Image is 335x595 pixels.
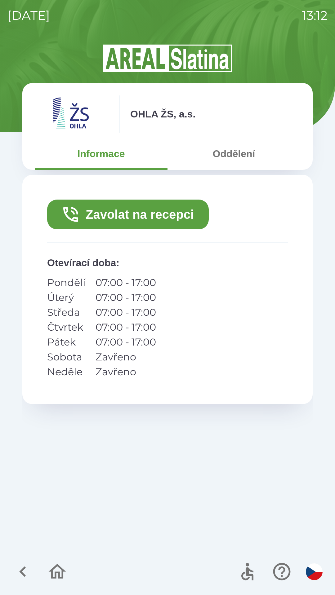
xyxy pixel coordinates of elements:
[96,275,156,290] p: 07:00 - 17:00
[22,43,313,73] img: Logo
[47,364,86,379] p: Neděle
[47,275,86,290] p: Pondělí
[47,255,288,270] p: Otevírací doba :
[47,350,86,364] p: Sobota
[96,290,156,305] p: 07:00 - 17:00
[47,320,86,335] p: Čtvrtek
[167,143,300,165] button: Oddělení
[47,335,86,350] p: Pátek
[47,290,86,305] p: Úterý
[35,143,167,165] button: Informace
[96,364,156,379] p: Zavřeno
[96,350,156,364] p: Zavřeno
[302,6,328,25] p: 13:12
[47,200,209,229] button: Zavolat na recepci
[7,6,50,25] p: [DATE]
[96,305,156,320] p: 07:00 - 17:00
[96,335,156,350] p: 07:00 - 17:00
[130,107,195,121] p: OHLA ŽS, a.s.
[96,320,156,335] p: 07:00 - 17:00
[47,305,86,320] p: Středa
[306,563,323,580] img: cs flag
[35,95,109,133] img: 95230cbc-907d-4dce-b6ee-20bf32430970.png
